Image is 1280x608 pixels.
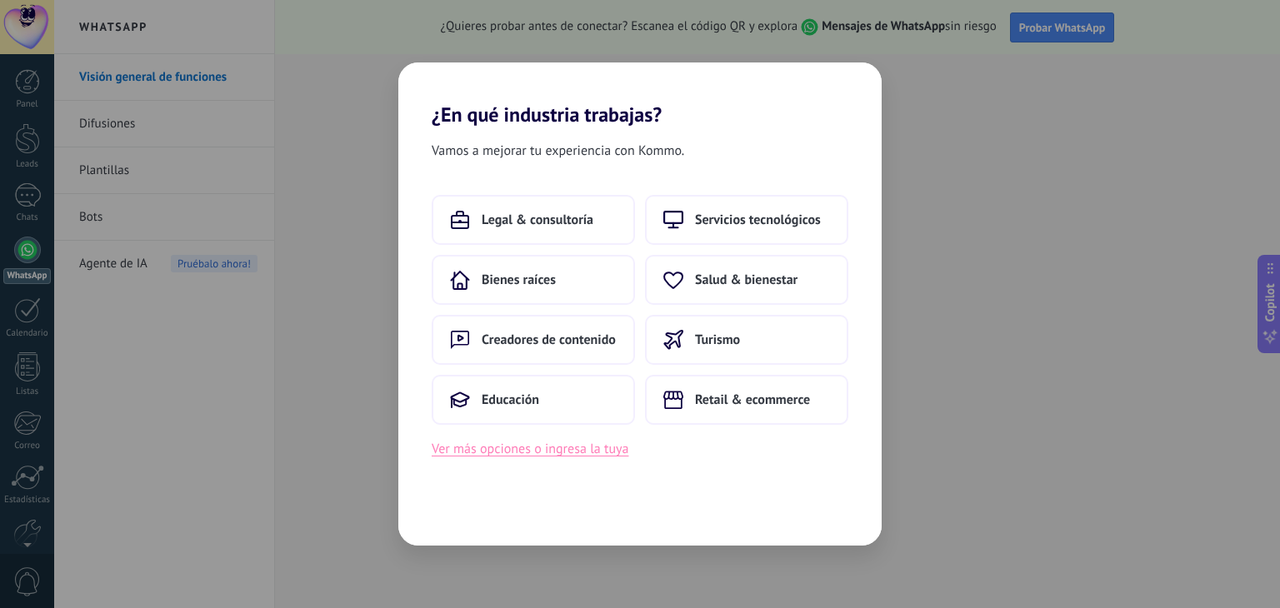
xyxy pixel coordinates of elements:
[695,331,740,348] span: Turismo
[645,315,848,365] button: Turismo
[482,391,539,408] span: Educación
[645,375,848,425] button: Retail & ecommerce
[432,315,635,365] button: Creadores de contenido
[398,62,882,127] h2: ¿En qué industria trabajas?
[645,255,848,305] button: Salud & bienestar
[695,391,810,408] span: Retail & ecommerce
[432,140,684,162] span: Vamos a mejorar tu experiencia con Kommo.
[482,331,616,348] span: Creadores de contenido
[432,255,635,305] button: Bienes raíces
[432,195,635,245] button: Legal & consultoría
[645,195,848,245] button: Servicios tecnológicos
[482,272,556,288] span: Bienes raíces
[432,438,628,460] button: Ver más opciones o ingresa la tuya
[482,212,593,228] span: Legal & consultoría
[695,272,797,288] span: Salud & bienestar
[695,212,821,228] span: Servicios tecnológicos
[432,375,635,425] button: Educación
